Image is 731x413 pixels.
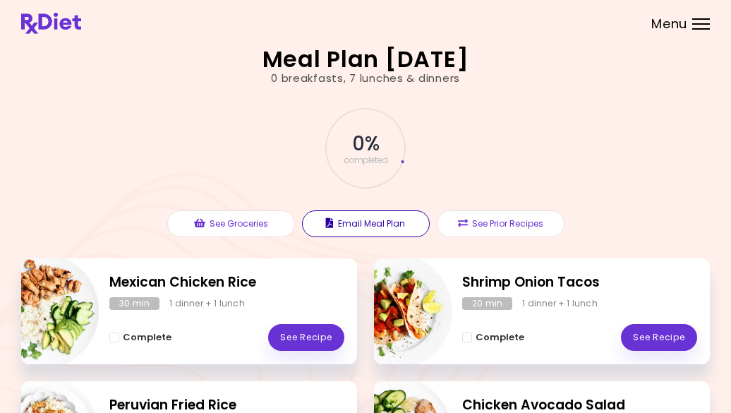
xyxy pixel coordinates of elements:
div: 0 breakfasts , 7 lunches & dinners [271,71,460,87]
h2: Meal Plan [DATE] [262,48,469,71]
a: See Recipe - Mexican Chicken Rice [268,324,344,351]
div: 1 dinner + 1 lunch [522,297,598,310]
span: Menu [651,18,687,30]
button: See Prior Recipes [437,210,564,237]
span: 0 % [352,132,378,156]
div: 1 dinner + 1 lunch [169,297,245,310]
span: Complete [123,332,171,343]
h2: Shrimp Onion Tacos [462,273,697,293]
button: Email Meal Plan [302,210,430,237]
span: completed [344,156,388,164]
img: RxDiet [21,13,81,34]
button: See Groceries [167,210,295,237]
button: Complete - Mexican Chicken Rice [109,329,171,346]
a: See Recipe - Shrimp Onion Tacos [621,324,697,351]
div: 20 min [462,297,512,310]
button: Complete - Shrimp Onion Tacos [462,329,524,346]
div: 30 min [109,297,159,310]
span: Complete [476,332,524,343]
h2: Mexican Chicken Rice [109,273,344,293]
img: Info - Shrimp Onion Tacos [335,253,452,370]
